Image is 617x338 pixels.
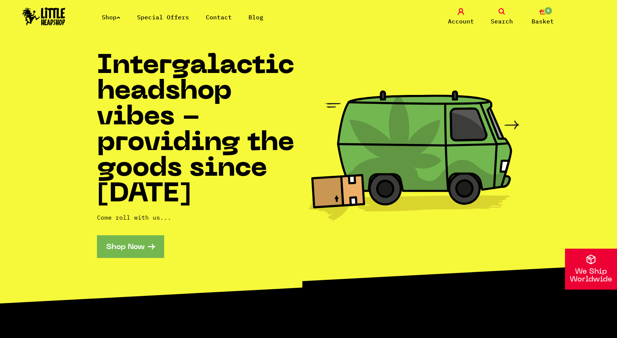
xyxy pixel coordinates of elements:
p: Come roll with us... [97,213,309,222]
span: 0 [544,6,553,15]
h1: Intergalactic headshop vibes - providing the goods since [DATE] [97,54,309,208]
img: Little Head Shop Logo [22,7,65,25]
span: Basket [532,17,554,26]
a: 0 Basket [524,8,561,26]
span: Search [491,17,513,26]
a: Shop Now [97,235,164,258]
a: Search [483,8,520,26]
a: Special Offers [137,13,189,21]
a: Blog [249,13,263,21]
a: Contact [206,13,232,21]
span: Account [448,17,474,26]
p: We Ship Worldwide [565,268,617,284]
a: Shop [102,13,120,21]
